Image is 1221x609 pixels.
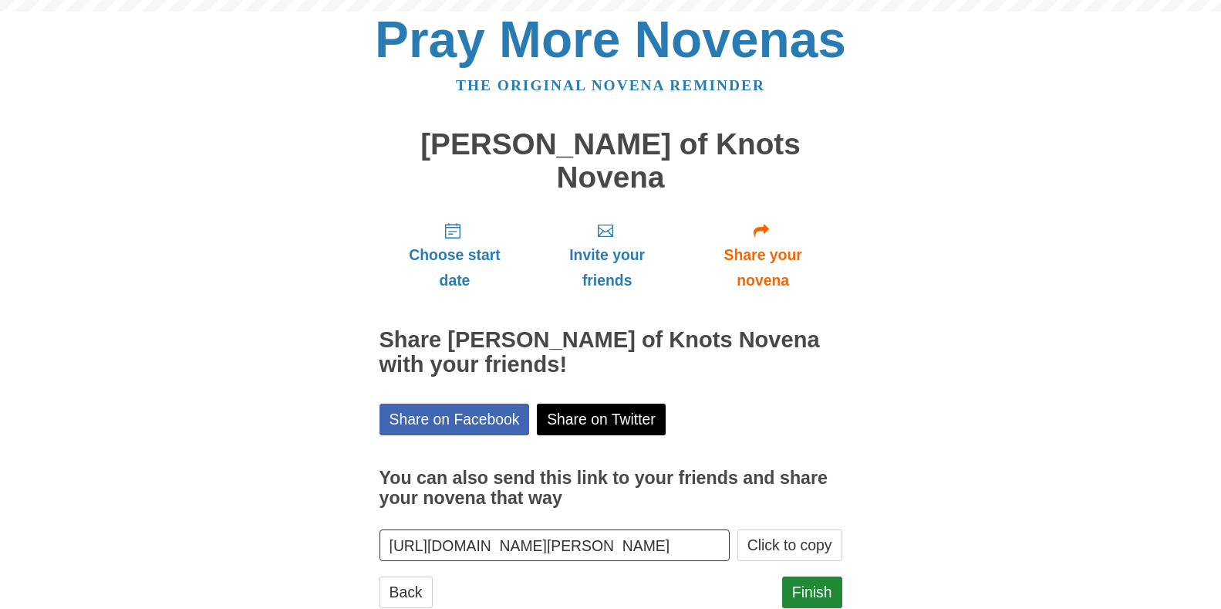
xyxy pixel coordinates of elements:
a: Choose start date [379,209,531,301]
a: Share on Twitter [537,404,666,435]
a: Share your novena [684,209,842,301]
a: The original novena reminder [456,77,765,93]
a: Pray More Novenas [375,11,846,68]
a: Back [379,577,433,608]
button: Click to copy [737,529,842,561]
span: Share your novena [700,242,827,293]
h1: [PERSON_NAME] of Knots Novena [379,128,842,194]
span: Invite your friends [545,242,668,293]
a: Share on Facebook [379,404,530,435]
span: Choose start date [395,242,515,293]
a: Invite your friends [530,209,683,301]
h3: You can also send this link to your friends and share your novena that way [379,469,842,508]
h2: Share [PERSON_NAME] of Knots Novena with your friends! [379,328,842,377]
a: Finish [782,577,842,608]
